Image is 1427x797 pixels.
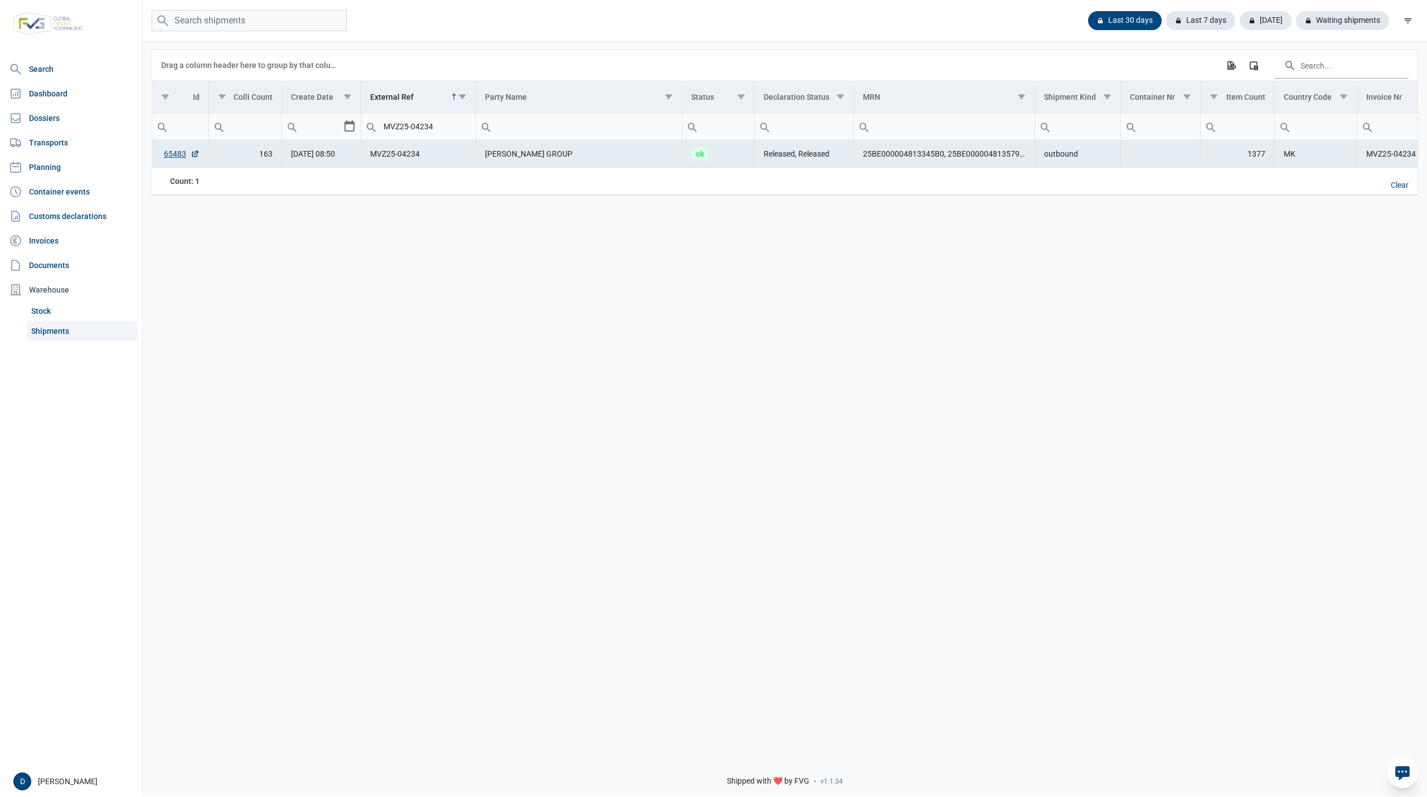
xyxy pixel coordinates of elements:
span: Show filter options for column 'Item Count' [1210,93,1218,101]
td: Released, Released [755,140,854,168]
div: Data grid toolbar [161,50,1409,81]
a: Search [4,58,138,80]
span: Shipped with ❤️ by FVG [727,776,809,786]
div: Warehouse [4,279,138,301]
span: Show filter options for column 'Container Nr' [1183,93,1191,101]
div: Drag a column header here to group by that column [161,56,340,74]
a: Transports [4,132,138,154]
span: Show filter options for column 'Shipment Kind' [1103,93,1111,101]
a: Dashboard [4,82,138,105]
a: Planning [4,156,138,178]
div: filter [1398,11,1418,31]
a: Documents [4,254,138,276]
td: Column Create Date [282,81,361,113]
div: Search box [152,113,172,140]
input: Filter cell [854,113,1035,140]
td: Column Declaration Status [755,81,854,113]
div: [PERSON_NAME] [13,772,135,790]
div: Search box [1201,113,1221,140]
span: Show filter options for column 'MRN' [1017,93,1026,101]
input: Filter cell [1275,113,1357,140]
input: Filter cell [1201,113,1274,140]
span: Show filter options for column 'Party Name' [664,93,673,101]
div: Search box [1275,113,1295,140]
div: Search box [1035,113,1055,140]
a: Shipments [27,321,138,341]
div: Export all data to Excel [1221,55,1241,75]
div: Shipment Kind [1044,93,1096,101]
td: Column External Ref [361,81,475,113]
td: MK [1274,140,1357,168]
td: 163 [208,140,282,168]
input: Search shipments [152,10,347,32]
td: 25BE000004813345B0, 25BE000004813579B4 [854,140,1035,168]
span: ok [691,147,708,161]
div: Container Nr [1130,93,1175,101]
div: MRN [863,93,880,101]
td: Column Colli Count [208,81,282,113]
input: Filter cell [361,113,475,140]
button: D [13,772,31,790]
div: External Ref [370,93,414,101]
div: Invoice Nr [1366,93,1402,101]
span: Show filter options for column 'Declaration Status' [836,93,844,101]
div: Declaration Status [764,93,829,101]
div: Clear [1382,176,1418,195]
td: MVZ25-04234 [361,140,475,168]
div: Column Chooser [1244,55,1264,75]
span: Show filter options for column 'Country Code' [1339,93,1348,101]
div: Select [343,113,356,140]
div: Party Name [485,93,527,101]
div: Last 30 days [1088,11,1162,30]
img: FVG - Global freight forwarding [9,8,88,39]
td: Filter cell [1121,113,1201,140]
input: Search in the data grid [1275,52,1409,79]
td: Column Id [152,81,208,113]
div: Create Date [291,93,333,101]
a: Stock [27,301,138,321]
div: Search box [282,113,302,140]
td: 1377 [1200,140,1274,168]
div: Item Count [1226,93,1265,101]
input: Filter cell [476,113,682,140]
td: [PERSON_NAME] GROUP [475,140,682,168]
div: Search box [854,113,874,140]
td: Filter cell [682,113,755,140]
td: Column Item Count [1200,81,1274,113]
div: Last 7 days [1166,11,1235,30]
a: 65483 [164,148,200,159]
input: Filter cell [1035,113,1121,140]
span: Show filter options for column 'Create Date' [343,93,352,101]
a: Container events [4,181,138,203]
td: Column Party Name [475,81,682,113]
td: Column MRN [854,81,1035,113]
div: Id Count: 1 [161,176,200,187]
span: [DATE] 08:50 [291,149,335,158]
input: Filter cell [682,113,754,140]
input: Filter cell [152,113,208,140]
input: Filter cell [209,113,282,140]
a: Invoices [4,230,138,252]
div: Search box [476,113,496,140]
input: Filter cell [755,113,853,140]
a: Customs declarations [4,205,138,227]
div: [DATE] [1240,11,1292,30]
div: Search box [1357,113,1377,140]
input: Filter cell [282,113,343,140]
div: Id [193,93,200,101]
td: Column Country Code [1274,81,1357,113]
span: Show filter options for column 'Id' [161,93,169,101]
div: Country Code [1284,93,1332,101]
td: Column Shipment Kind [1035,81,1121,113]
div: Waiting shipments [1296,11,1389,30]
div: Search box [755,113,775,140]
td: Filter cell [1200,113,1274,140]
